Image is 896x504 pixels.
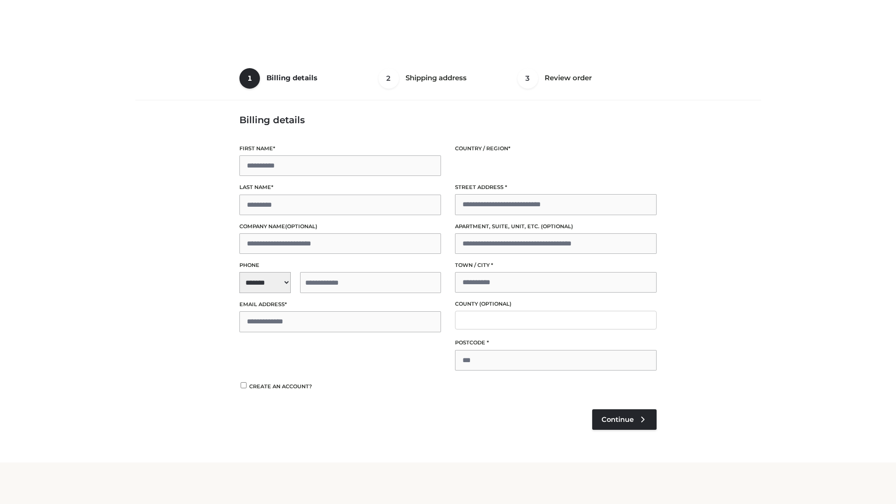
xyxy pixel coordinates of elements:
[239,114,657,126] h3: Billing details
[239,382,248,388] input: Create an account?
[455,300,657,308] label: County
[541,223,573,230] span: (optional)
[455,261,657,270] label: Town / City
[239,144,441,153] label: First name
[285,223,317,230] span: (optional)
[239,300,441,309] label: Email address
[455,222,657,231] label: Apartment, suite, unit, etc.
[479,301,511,307] span: (optional)
[239,183,441,192] label: Last name
[602,415,634,424] span: Continue
[239,222,441,231] label: Company name
[239,261,441,270] label: Phone
[249,383,312,390] span: Create an account?
[455,144,657,153] label: Country / Region
[592,409,657,430] a: Continue
[455,338,657,347] label: Postcode
[455,183,657,192] label: Street address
